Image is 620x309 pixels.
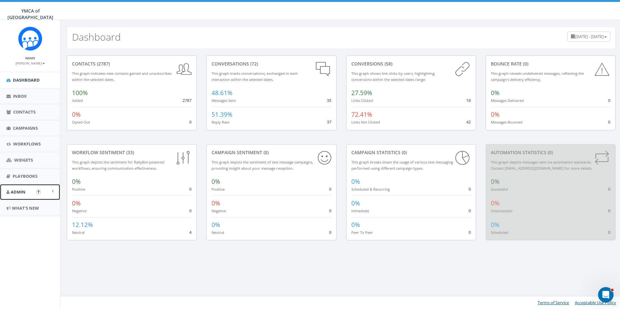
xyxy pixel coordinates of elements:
img: Rally_Corp_Icon_1.png [18,26,42,51]
small: Negative [72,208,87,213]
span: 0% [351,177,360,186]
a: Acceptable Use Policy [575,300,616,305]
small: Peer To Peer [351,230,373,235]
small: This graph depicts the sentiment for RallyBot-powered workflows, ensuring communication effective... [72,160,164,171]
div: conversations [212,61,331,67]
span: (0) [522,61,528,67]
span: Playbooks [13,173,37,179]
h2: Dashboard [72,32,121,42]
small: This graph depicts messages sent via automation standards. Contact [EMAIL_ADDRESS][DOMAIN_NAME] f... [491,160,593,171]
span: 0 [189,119,191,125]
span: 0 [608,119,610,125]
span: 0 [329,186,331,192]
span: (0) [400,149,407,155]
small: Messages Delivered [491,98,524,103]
small: Neutral [72,230,85,235]
small: Scheduled & Recurring [351,187,390,192]
small: Messages Sent [212,98,236,103]
small: This graph depicts the sentiment of text message campaigns, providing insight about your message ... [212,160,313,171]
span: 0% [212,177,220,186]
span: [DATE] - [DATE] [575,34,604,39]
small: This graph tracks conversations, exchanged in each interaction within the selected dates. [212,71,298,82]
button: Open In-App Guide [36,190,41,194]
small: Successful [491,187,508,192]
small: Links Not Clicked [351,120,380,125]
a: Terms of Service [538,300,569,305]
div: Workflow Sentiment [72,149,191,156]
span: 0% [212,221,220,229]
small: Messages Bounced [491,120,522,125]
span: 0% [351,199,360,207]
small: Scheduled [491,230,508,235]
span: (2787) [96,61,110,67]
small: This graph breaks down the usage of various text messaging performed using different campaign types. [351,160,453,171]
span: 0 [469,229,471,235]
span: Campaigns [13,125,38,131]
span: What's New [12,205,39,211]
small: Positive [212,187,225,192]
span: 16 [466,97,471,103]
small: Positive [72,187,85,192]
small: Neutral [212,230,224,235]
span: 0% [72,177,81,186]
span: (0) [262,149,269,155]
div: Automation Statistics [491,149,610,156]
small: Name [25,56,35,60]
span: 2787 [182,97,191,103]
div: Campaign Statistics [351,149,471,156]
span: 0 [608,229,610,235]
span: 51.39% [212,110,232,119]
span: (72) [249,61,258,67]
span: 0 [608,97,610,103]
span: 0 [189,186,191,192]
span: 0 [469,208,471,214]
small: This graph shows link clicks by users, highlighting conversions within the selected dates range. [351,71,435,82]
div: contacts [72,61,191,67]
div: Bounce Rate [491,61,610,67]
span: 37 [327,119,331,125]
small: Opted Out [72,120,90,125]
span: (58) [383,61,392,67]
span: 0% [491,221,500,229]
iframe: Intercom live chat [598,287,614,303]
span: 0 [329,229,331,235]
span: 0 [469,186,471,192]
span: 27.59% [351,89,372,97]
span: 42 [466,119,471,125]
span: 12.12% [72,221,93,229]
small: This graph indicates new contacts gained and unsubscribes within the selected dates. [72,71,171,82]
span: YMCA of [GEOGRAPHIC_DATA] [7,8,53,20]
span: 35 [327,97,331,103]
small: Links Clicked [351,98,373,103]
span: 0% [72,110,81,119]
span: 0 [608,186,610,192]
span: 100% [72,89,88,97]
span: Widgets [14,157,33,163]
span: 0% [351,221,360,229]
span: 48.61% [212,89,232,97]
span: 0% [491,110,500,119]
span: (0) [546,149,553,155]
small: Added [72,98,83,103]
span: 0 [608,208,610,214]
span: 0% [491,177,500,186]
small: Immediate [351,208,369,213]
span: 0 [189,208,191,214]
span: Contacts [13,109,36,115]
span: 4 [189,229,191,235]
span: 0% [491,89,500,97]
span: Dashboard [13,77,40,83]
span: 0% [212,199,220,207]
span: 0 [329,208,331,214]
div: Campaign Sentiment [212,149,331,156]
span: 72.41% [351,110,372,119]
small: Unsuccessful [491,208,512,213]
span: Admin [11,189,26,195]
span: (33) [125,149,134,155]
div: conversions [351,61,471,67]
small: This graph reveals undelivered messages, reflecting the campaign's delivery efficiency. [491,71,584,82]
small: [PERSON_NAME] [15,61,45,65]
span: Inbox [13,93,27,99]
span: 0% [491,199,500,207]
a: [PERSON_NAME] [15,60,45,66]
